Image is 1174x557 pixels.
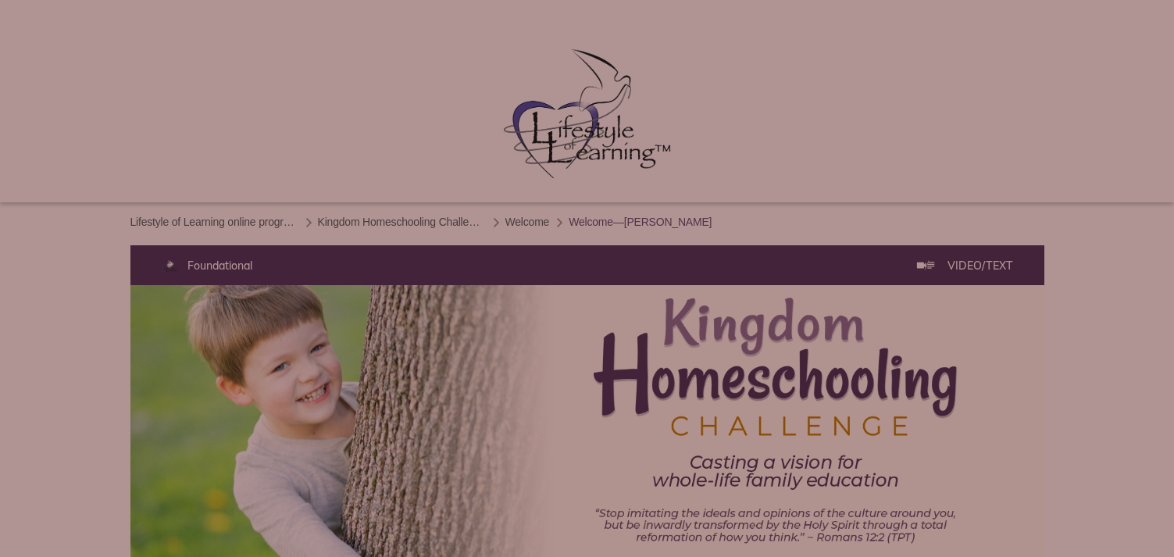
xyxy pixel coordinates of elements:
[130,214,298,230] a: Lifestyle of Learning online programs
[569,216,712,228] strong: Welcome—Marilyn Howshall
[504,12,671,191] img: LOL_Logobig.png
[318,214,486,230] a: Kingdom Homeschooling Challenge Program
[947,258,1013,273] span: Video/Text
[187,258,252,273] span: Foundational
[505,214,550,230] a: Welcome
